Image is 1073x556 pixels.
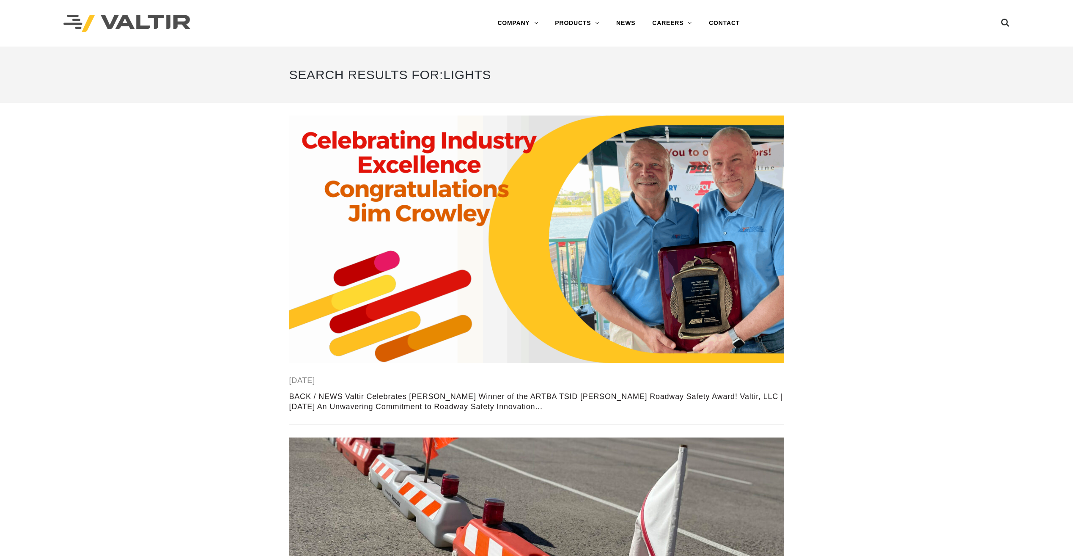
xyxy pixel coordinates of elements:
[489,15,546,32] a: COMPANY
[443,68,491,82] span: lights
[289,376,315,385] a: [DATE]
[289,392,784,412] div: BACK / NEWS Valtir Celebrates [PERSON_NAME] Winner of the ARTBA TSID [PERSON_NAME] Roadway Safety...
[289,59,784,90] h1: Search Results for:
[700,15,748,32] a: CONTACT
[644,15,700,32] a: CAREERS
[608,15,644,32] a: NEWS
[63,15,190,32] img: Valtir
[546,15,608,32] a: PRODUCTS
